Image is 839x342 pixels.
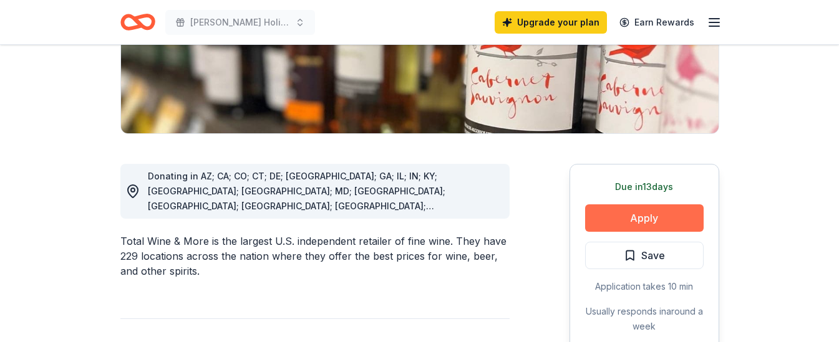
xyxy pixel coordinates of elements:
[585,242,704,269] button: Save
[190,15,290,30] span: [PERSON_NAME] Holiday Gala
[612,11,702,34] a: Earn Rewards
[585,179,704,194] div: Due in 13 days
[148,171,445,256] span: Donating in AZ; CA; CO; CT; DE; [GEOGRAPHIC_DATA]; GA; IL; IN; KY; [GEOGRAPHIC_DATA]; [GEOGRAPHIC...
[495,11,607,34] a: Upgrade your plan
[165,10,315,35] button: [PERSON_NAME] Holiday Gala
[585,204,704,232] button: Apply
[120,7,155,37] a: Home
[585,279,704,294] div: Application takes 10 min
[585,304,704,334] div: Usually responds in around a week
[641,247,665,264] span: Save
[120,234,510,278] div: Total Wine & More is the largest U.S. independent retailer of fine wine. They have 229 locations ...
